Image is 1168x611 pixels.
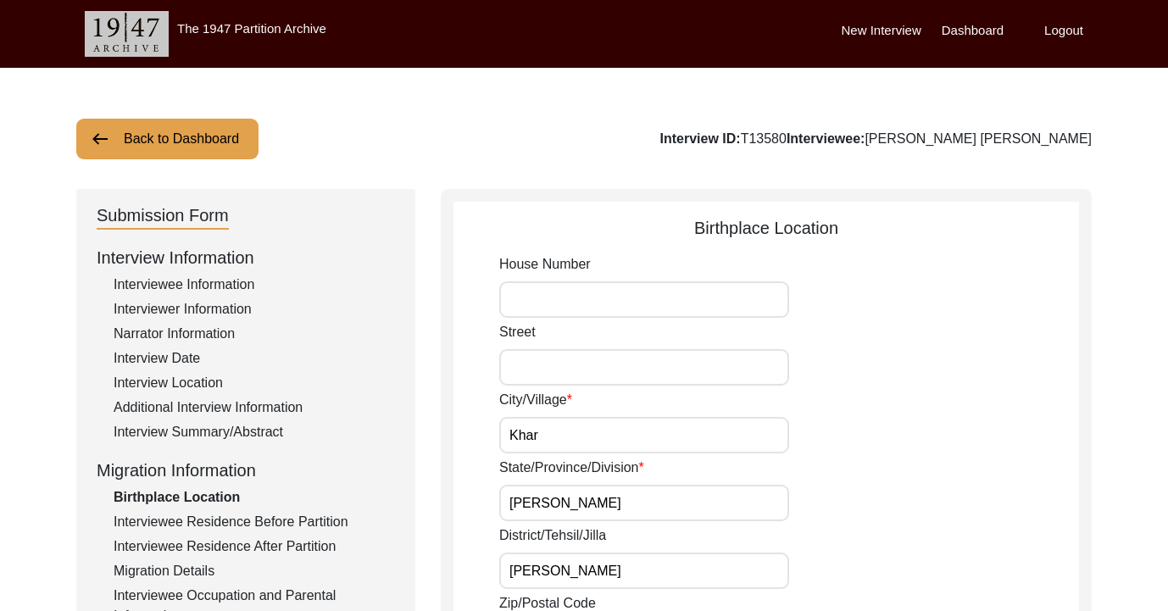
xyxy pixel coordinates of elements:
[499,525,606,546] label: District/Tehsil/Jilla
[114,373,395,393] div: Interview Location
[499,390,572,410] label: City/Village
[499,254,591,275] label: House Number
[787,131,865,146] b: Interviewee:
[114,275,395,295] div: Interviewee Information
[114,324,395,344] div: Narrator Information
[114,422,395,442] div: Interview Summary/Abstract
[1044,21,1083,41] label: Logout
[114,536,395,557] div: Interviewee Residence After Partition
[114,348,395,369] div: Interview Date
[659,129,1092,149] div: T13580 [PERSON_NAME] [PERSON_NAME]
[499,458,644,478] label: State/Province/Division
[97,245,395,270] div: Interview Information
[177,21,326,36] label: The 1947 Partition Archive
[453,215,1079,241] div: Birthplace Location
[499,322,536,342] label: Street
[114,487,395,508] div: Birthplace Location
[76,119,259,159] button: Back to Dashboard
[942,21,1004,41] label: Dashboard
[90,129,110,149] img: arrow-left.png
[114,512,395,532] div: Interviewee Residence Before Partition
[114,561,395,581] div: Migration Details
[97,203,229,230] div: Submission Form
[85,11,169,57] img: header-logo.png
[114,299,395,319] div: Interviewer Information
[114,397,395,418] div: Additional Interview Information
[97,458,395,483] div: Migration Information
[659,131,740,146] b: Interview ID:
[842,21,921,41] label: New Interview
